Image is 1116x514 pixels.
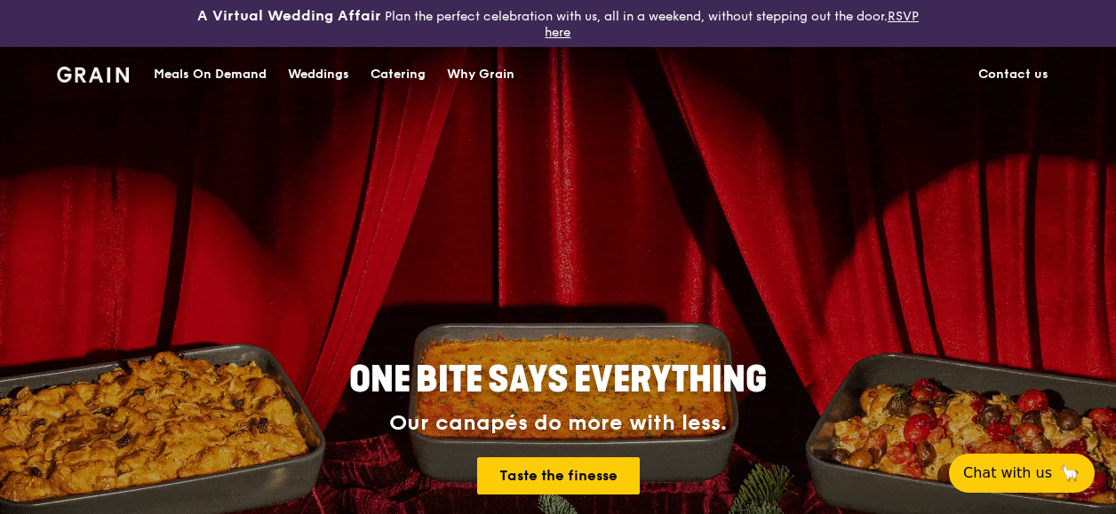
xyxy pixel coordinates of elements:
span: ONE BITE SAYS EVERYTHING [349,359,767,401]
a: Taste the finesse [477,457,640,494]
span: Chat with us [963,463,1052,484]
a: Why Grain [436,48,525,101]
a: Catering [360,48,436,101]
div: Catering [371,48,426,101]
div: Our canapés do more with less. [238,411,878,436]
a: Contact us [968,48,1059,101]
h3: A Virtual Wedding Affair [197,7,381,25]
div: Meals On Demand [154,48,267,101]
span: 🦙 [1059,463,1080,484]
div: Why Grain [447,48,514,101]
div: Weddings [288,48,349,101]
img: Grain [57,67,129,83]
a: Weddings [277,48,360,101]
a: RSVP here [545,9,919,40]
a: GrainGrain [57,46,129,99]
div: Plan the perfect celebration with us, all in a weekend, without stepping out the door. [186,7,929,40]
button: Chat with us🦙 [949,454,1095,493]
